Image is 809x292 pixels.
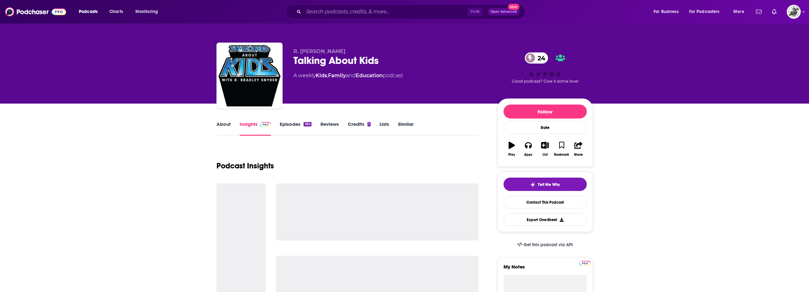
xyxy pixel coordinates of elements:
div: 1 [367,122,371,126]
button: tell me why sparkleTell Me Why [504,178,587,191]
a: Show notifications dropdown [753,6,764,17]
button: open menu [685,7,729,17]
div: A weekly podcast [293,72,403,79]
div: Search podcasts, credits, & more... [292,4,531,19]
a: Episodes184 [280,121,311,136]
img: tell me why sparkle [530,182,535,187]
a: Credits1 [348,121,371,136]
span: Logged in as PodProMaxBooking [787,5,801,19]
img: Podchaser Pro [260,122,271,127]
span: New [508,4,519,10]
a: Contact This Podcast [504,196,587,208]
a: Get this podcast via API [512,237,578,253]
button: List [537,138,553,160]
span: More [733,7,744,16]
input: Search podcasts, credits, & more... [304,7,468,17]
button: Show profile menu [787,5,801,19]
button: Play [504,138,520,160]
span: Tell Me Why [538,182,560,187]
div: Bookmark [554,153,569,157]
img: Podchaser - Follow, Share and Rate Podcasts [5,6,66,18]
a: 24 [525,52,548,64]
span: Get this podcast via API [524,242,573,248]
a: Pro website [579,260,591,266]
span: For Business [654,7,679,16]
span: , [327,72,328,78]
a: Family [328,72,346,78]
span: R. [PERSON_NAME] [293,48,346,54]
a: Kids [316,72,327,78]
a: Lists [380,121,389,136]
a: Charts [105,7,127,17]
button: open menu [131,7,166,17]
div: Share [574,153,583,157]
label: My Notes [504,264,587,275]
button: Follow [504,105,587,119]
button: Open AdvancedNew [488,8,520,16]
a: Reviews [320,121,339,136]
button: Share [570,138,586,160]
span: 24 [531,52,548,64]
span: Podcasts [79,7,98,16]
div: Play [508,153,515,157]
span: For Podcasters [689,7,720,16]
a: About [216,121,231,136]
a: InsightsPodchaser Pro [240,121,271,136]
img: Podchaser Pro [579,261,591,266]
button: open menu [74,7,106,17]
button: Bookmark [553,138,570,160]
button: open menu [649,7,687,17]
div: List [543,153,548,157]
div: Apps [524,153,532,157]
span: Ctrl K [468,8,483,16]
span: and [346,72,356,78]
div: Rate [504,121,587,134]
div: 24Good podcast? Give it some love! [497,48,593,88]
h1: Podcast Insights [216,161,274,171]
button: open menu [729,7,752,17]
a: Similar [398,121,414,136]
button: Export One-Sheet [504,214,587,226]
img: Talking About Kids [218,44,281,107]
div: 184 [304,122,311,126]
button: Apps [520,138,537,160]
img: User Profile [787,5,801,19]
span: Good podcast? Give it some love! [512,79,579,84]
span: Monitoring [135,7,158,16]
a: Education [356,72,383,78]
span: Charts [109,7,123,16]
span: Open Advanced [490,10,517,13]
a: Show notifications dropdown [769,6,779,17]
